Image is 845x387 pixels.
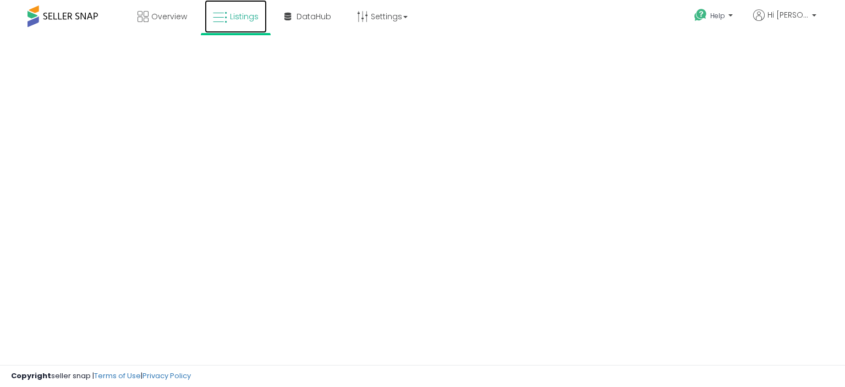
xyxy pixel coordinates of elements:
[753,9,816,34] a: Hi [PERSON_NAME]
[297,11,331,22] span: DataHub
[230,11,259,22] span: Listings
[151,11,187,22] span: Overview
[694,8,707,22] i: Get Help
[710,11,725,20] span: Help
[767,9,809,20] span: Hi [PERSON_NAME]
